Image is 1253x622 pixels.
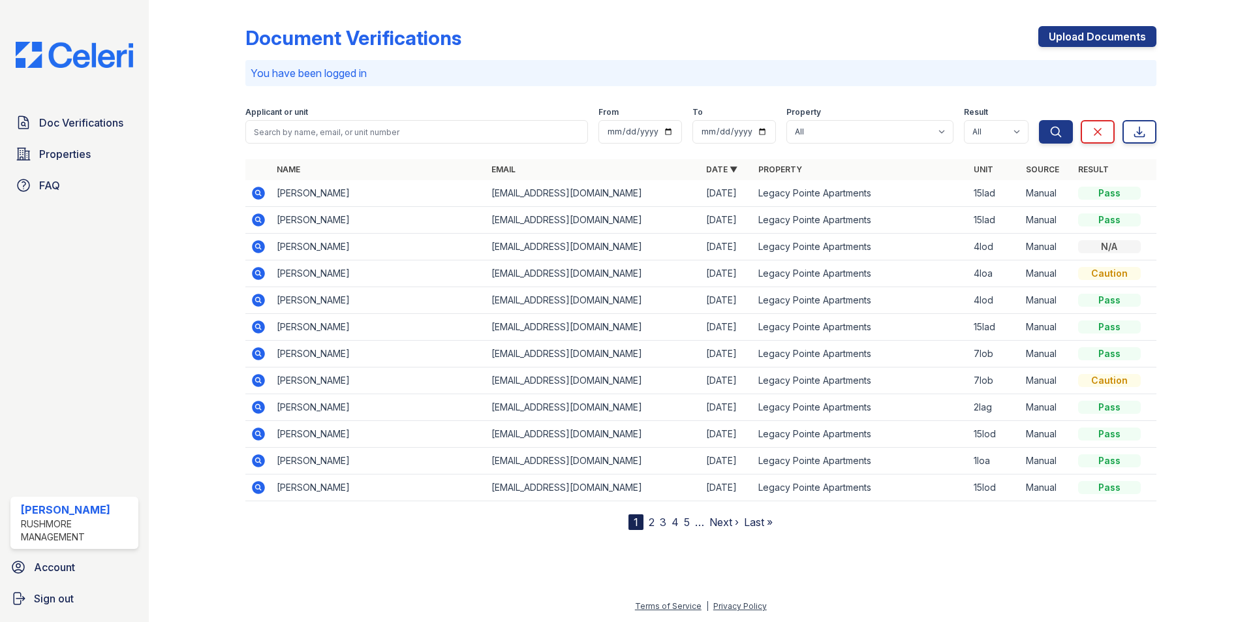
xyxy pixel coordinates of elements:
td: 15lod [968,474,1021,501]
td: [DATE] [701,474,753,501]
td: [DATE] [701,314,753,341]
td: [PERSON_NAME] [271,394,486,421]
td: Manual [1021,234,1073,260]
td: Legacy Pointe Apartments [753,260,968,287]
div: | [706,601,709,611]
td: Legacy Pointe Apartments [753,287,968,314]
td: Legacy Pointe Apartments [753,474,968,501]
div: Caution [1078,374,1141,387]
td: Manual [1021,341,1073,367]
td: [DATE] [701,367,753,394]
td: Manual [1021,180,1073,207]
span: Doc Verifications [39,115,123,131]
a: Result [1078,164,1109,174]
td: 4lod [968,287,1021,314]
td: [DATE] [701,207,753,234]
td: Legacy Pointe Apartments [753,341,968,367]
td: 2lag [968,394,1021,421]
td: [PERSON_NAME] [271,287,486,314]
td: [DATE] [701,341,753,367]
div: Rushmore Management [21,518,133,544]
a: Email [491,164,516,174]
td: [EMAIL_ADDRESS][DOMAIN_NAME] [486,180,701,207]
td: [PERSON_NAME] [271,448,486,474]
label: Result [964,107,988,117]
td: 15lad [968,314,1021,341]
label: From [598,107,619,117]
div: Pass [1078,187,1141,200]
td: [PERSON_NAME] [271,207,486,234]
div: 1 [628,514,643,530]
div: [PERSON_NAME] [21,502,133,518]
a: Properties [10,141,138,167]
td: [EMAIL_ADDRESS][DOMAIN_NAME] [486,234,701,260]
td: [EMAIL_ADDRESS][DOMAIN_NAME] [486,341,701,367]
div: Caution [1078,267,1141,280]
td: 4loa [968,260,1021,287]
td: [EMAIL_ADDRESS][DOMAIN_NAME] [486,394,701,421]
td: [DATE] [701,260,753,287]
td: 4lod [968,234,1021,260]
div: Pass [1078,213,1141,226]
p: You have been logged in [251,65,1151,81]
td: 7lob [968,341,1021,367]
td: 7lob [968,367,1021,394]
td: Legacy Pointe Apartments [753,421,968,448]
td: [EMAIL_ADDRESS][DOMAIN_NAME] [486,207,701,234]
td: Legacy Pointe Apartments [753,448,968,474]
a: Unit [974,164,993,174]
td: Manual [1021,367,1073,394]
td: Manual [1021,474,1073,501]
td: Manual [1021,448,1073,474]
div: Pass [1078,481,1141,494]
td: [PERSON_NAME] [271,474,486,501]
td: Manual [1021,207,1073,234]
td: 15lod [968,421,1021,448]
td: Legacy Pointe Apartments [753,394,968,421]
div: Pass [1078,347,1141,360]
a: Property [758,164,802,174]
td: 15lad [968,180,1021,207]
span: Account [34,559,75,575]
div: Document Verifications [245,26,461,50]
img: CE_Logo_Blue-a8612792a0a2168367f1c8372b55b34899dd931a85d93a1a3d3e32e68fde9ad4.png [5,42,144,68]
a: Sign out [5,585,144,612]
iframe: chat widget [1198,570,1240,609]
td: Legacy Pointe Apartments [753,207,968,234]
div: Pass [1078,320,1141,334]
label: Property [786,107,821,117]
td: Manual [1021,394,1073,421]
span: FAQ [39,178,60,193]
label: To [692,107,703,117]
td: [DATE] [701,421,753,448]
div: Pass [1078,401,1141,414]
td: [EMAIL_ADDRESS][DOMAIN_NAME] [486,287,701,314]
div: Pass [1078,294,1141,307]
td: [DATE] [701,448,753,474]
a: Source [1026,164,1059,174]
a: Upload Documents [1038,26,1156,47]
td: [DATE] [701,234,753,260]
a: Doc Verifications [10,110,138,136]
td: 1loa [968,448,1021,474]
div: N/A [1078,240,1141,253]
div: Pass [1078,428,1141,441]
td: Manual [1021,287,1073,314]
span: Properties [39,146,91,162]
td: Manual [1021,314,1073,341]
a: 3 [660,516,666,529]
a: FAQ [10,172,138,198]
a: 5 [684,516,690,529]
td: Legacy Pointe Apartments [753,180,968,207]
td: Manual [1021,260,1073,287]
td: [DATE] [701,287,753,314]
td: [EMAIL_ADDRESS][DOMAIN_NAME] [486,260,701,287]
td: Legacy Pointe Apartments [753,234,968,260]
span: Sign out [34,591,74,606]
td: [DATE] [701,394,753,421]
span: … [695,514,704,530]
td: [DATE] [701,180,753,207]
a: Next › [709,516,739,529]
td: [PERSON_NAME] [271,260,486,287]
